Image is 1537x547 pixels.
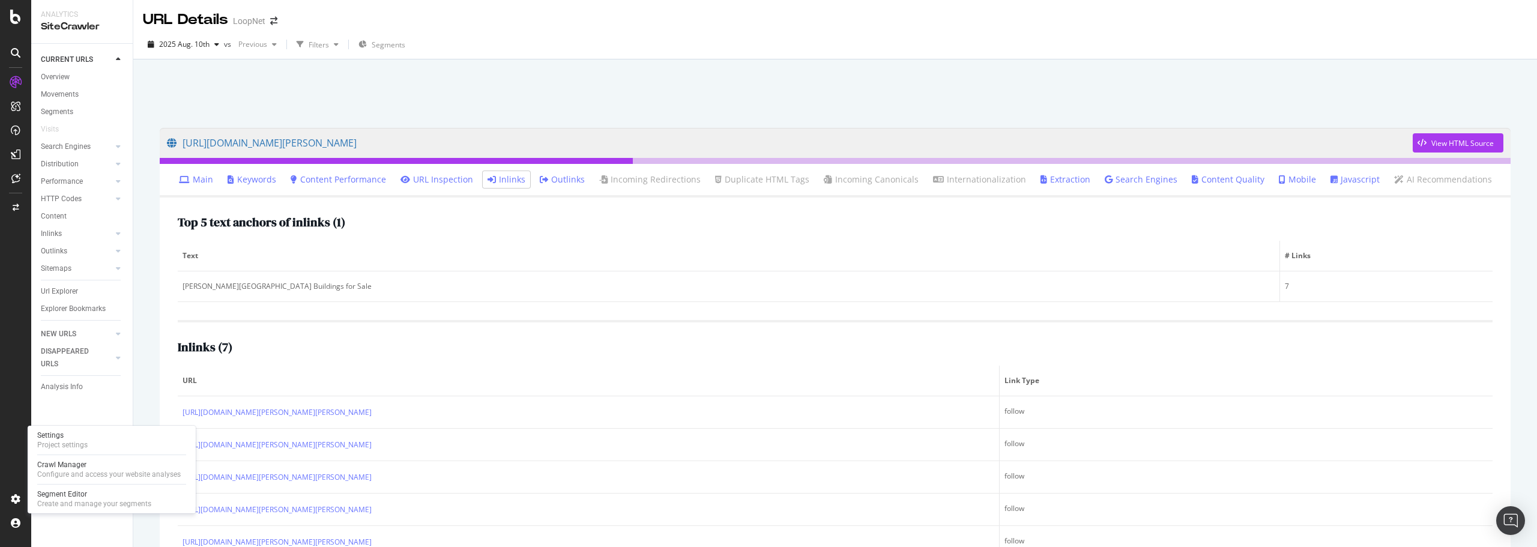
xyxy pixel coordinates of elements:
[1394,174,1492,186] a: AI Recommendations
[41,245,112,258] a: Outlinks
[41,285,78,298] div: Url Explorer
[41,141,91,153] div: Search Engines
[183,439,372,451] a: [URL][DOMAIN_NAME][PERSON_NAME][PERSON_NAME]
[233,15,265,27] div: LoopNet
[143,35,224,54] button: 2025 Aug. 10th
[41,71,70,83] div: Overview
[488,174,525,186] a: Inlinks
[41,328,76,340] div: NEW URLS
[183,375,991,386] span: URL
[41,228,112,240] a: Inlinks
[41,262,71,275] div: Sitemaps
[715,174,809,186] a: Duplicate HTML Tags
[292,35,343,54] button: Filters
[1040,174,1090,186] a: Extraction
[179,174,213,186] a: Main
[41,262,112,275] a: Sitemaps
[143,10,228,30] div: URL Details
[1192,174,1264,186] a: Content Quality
[1285,250,1485,261] span: # Links
[183,504,372,516] a: [URL][DOMAIN_NAME][PERSON_NAME][PERSON_NAME]
[41,175,112,188] a: Performance
[41,228,62,240] div: Inlinks
[1431,138,1494,148] div: View HTML Source
[1000,396,1493,429] td: follow
[32,459,191,480] a: Crawl ManagerConfigure and access your website analyses
[933,174,1026,186] a: Internationalization
[1279,174,1316,186] a: Mobile
[32,488,191,510] a: Segment EditorCreate and manage your segments
[1000,461,1493,494] td: follow
[41,245,67,258] div: Outlinks
[37,470,181,479] div: Configure and access your website analyses
[1330,174,1380,186] a: Javascript
[41,345,112,370] a: DISAPPEARED URLS
[159,39,210,49] span: 2025 Aug. 10th
[41,53,93,66] div: CURRENT URLS
[1000,494,1493,526] td: follow
[41,88,79,101] div: Movements
[41,123,71,136] a: Visits
[41,285,124,298] a: Url Explorer
[599,174,701,186] a: Incoming Redirections
[41,71,124,83] a: Overview
[41,175,83,188] div: Performance
[41,158,79,171] div: Distribution
[372,40,405,50] span: Segments
[41,53,112,66] a: CURRENT URLS
[41,106,73,118] div: Segments
[41,158,112,171] a: Distribution
[167,128,1413,158] a: [URL][DOMAIN_NAME][PERSON_NAME]
[41,20,123,34] div: SiteCrawler
[41,345,101,370] div: DISAPPEARED URLS
[228,174,276,186] a: Keywords
[37,440,88,450] div: Project settings
[354,35,410,54] button: Segments
[37,489,151,499] div: Segment Editor
[41,328,112,340] a: NEW URLS
[224,39,234,49] span: vs
[824,174,919,186] a: Incoming Canonicals
[1004,375,1485,386] span: Link Type
[270,17,277,25] div: arrow-right-arrow-left
[41,303,106,315] div: Explorer Bookmarks
[183,406,372,419] a: [URL][DOMAIN_NAME][PERSON_NAME][PERSON_NAME]
[41,210,124,223] a: Content
[41,193,112,205] a: HTTP Codes
[234,39,267,49] span: Previous
[1496,506,1525,535] div: Open Intercom Messenger
[234,35,282,54] button: Previous
[1000,429,1493,461] td: follow
[1285,281,1488,292] div: 7
[309,40,329,50] div: Filters
[37,460,181,470] div: Crawl Manager
[37,499,151,509] div: Create and manage your segments
[41,381,83,393] div: Analysis Info
[183,471,372,483] a: [URL][DOMAIN_NAME][PERSON_NAME][PERSON_NAME]
[183,281,1275,292] div: [PERSON_NAME][GEOGRAPHIC_DATA] Buildings for Sale
[41,123,59,136] div: Visits
[41,106,124,118] a: Segments
[400,174,473,186] a: URL Inspection
[183,250,1272,261] span: Text
[1105,174,1177,186] a: Search Engines
[291,174,386,186] a: Content Performance
[41,381,124,393] a: Analysis Info
[1413,133,1503,153] button: View HTML Source
[37,431,88,440] div: Settings
[32,429,191,451] a: SettingsProject settings
[41,10,123,20] div: Analytics
[41,141,112,153] a: Search Engines
[540,174,585,186] a: Outlinks
[41,303,124,315] a: Explorer Bookmarks
[41,88,124,101] a: Movements
[178,340,232,354] h2: Inlinks ( 7 )
[41,193,82,205] div: HTTP Codes
[41,210,67,223] div: Content
[178,216,345,229] h2: Top 5 text anchors of inlinks ( 1 )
